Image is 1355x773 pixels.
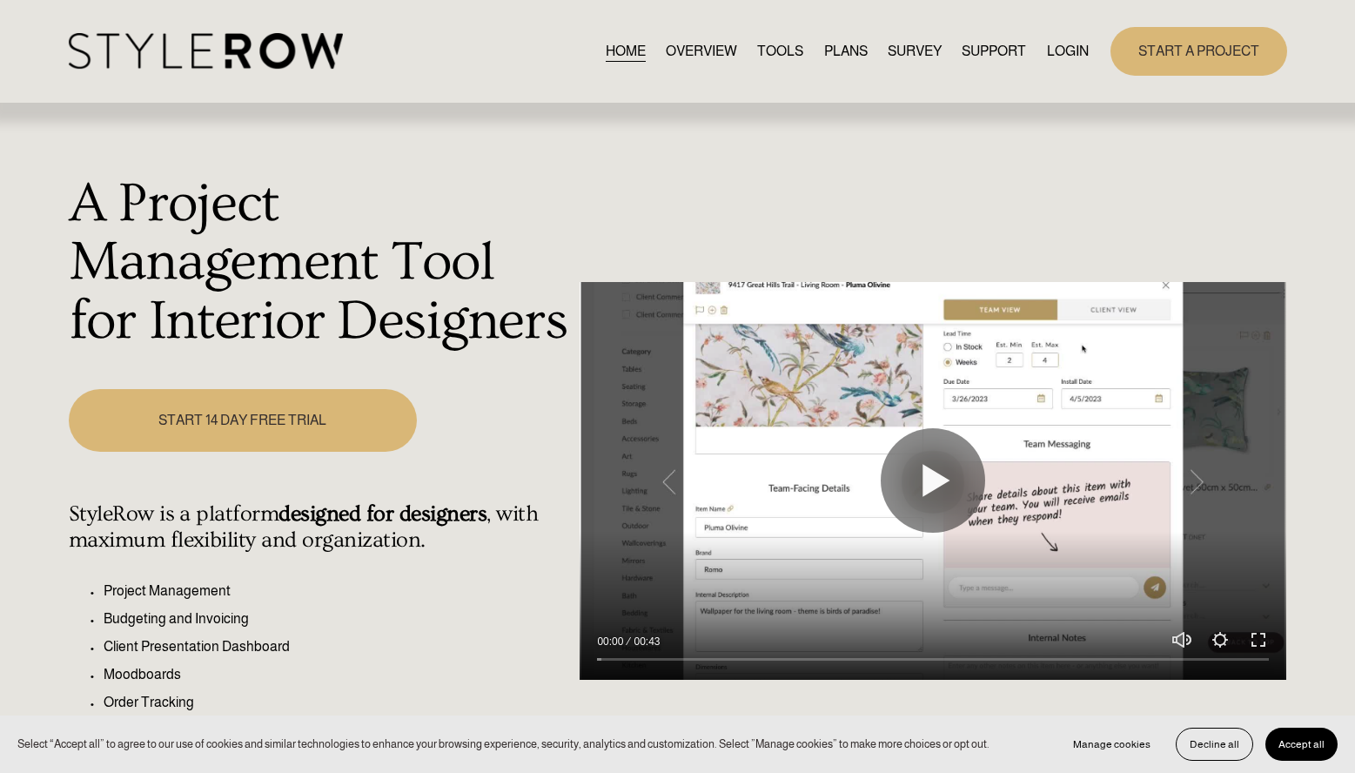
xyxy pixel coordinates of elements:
[1176,728,1253,761] button: Decline all
[627,633,664,650] div: Duration
[962,41,1026,62] span: SUPPORT
[597,653,1269,665] input: Seek
[104,692,571,713] p: Order Tracking
[962,39,1026,63] a: folder dropdown
[597,633,627,650] div: Current time
[104,664,571,685] p: Moodboards
[757,39,803,63] a: TOOLS
[1190,738,1239,750] span: Decline all
[1110,27,1287,75] a: START A PROJECT
[881,428,985,533] button: Play
[1073,738,1150,750] span: Manage cookies
[69,389,417,451] a: START 14 DAY FREE TRIAL
[606,39,646,63] a: HOME
[666,39,737,63] a: OVERVIEW
[69,175,571,352] h1: A Project Management Tool for Interior Designers
[278,501,486,527] strong: designed for designers
[104,636,571,657] p: Client Presentation Dashboard
[1047,39,1089,63] a: LOGIN
[69,33,343,69] img: StyleRow
[824,39,868,63] a: PLANS
[69,501,571,554] h4: StyleRow is a platform , with maximum flexibility and organization.
[888,39,942,63] a: SURVEY
[1265,728,1338,761] button: Accept all
[1060,728,1164,761] button: Manage cookies
[104,608,571,629] p: Budgeting and Invoicing
[1278,738,1325,750] span: Accept all
[17,736,989,752] p: Select “Accept all” to agree to our use of cookies and similar technologies to enhance your brows...
[104,581,571,602] p: Project Management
